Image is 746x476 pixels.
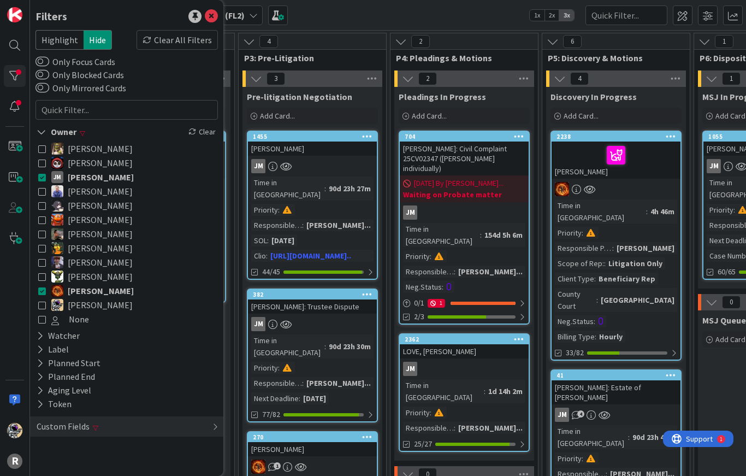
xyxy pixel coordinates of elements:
img: TM [7,423,22,438]
img: MW [51,228,63,240]
span: 3 [267,72,285,85]
span: : [484,385,486,397]
button: KN [PERSON_NAME] [38,198,215,213]
span: : [480,229,482,241]
div: Clear [186,125,218,139]
div: Responsible Paralegal [403,266,454,278]
div: Owner [35,125,78,139]
div: 704 [400,132,529,142]
span: : [442,281,443,293]
span: [PERSON_NAME] [68,255,133,269]
div: [GEOGRAPHIC_DATA] [598,294,677,306]
button: Only Focus Cards [35,56,49,67]
span: : [430,250,431,262]
span: 2/3 [414,311,424,322]
div: [DATE] [269,234,297,246]
div: JM [707,159,721,173]
span: 77/82 [262,409,280,420]
img: MR [51,242,63,254]
img: ML [51,256,63,268]
button: ML [PERSON_NAME] [38,255,215,269]
button: JG [PERSON_NAME] [38,184,215,198]
button: Only Blocked Cards [35,69,49,80]
span: Pre-litigation Negotiation [247,91,352,102]
div: 2362 [400,334,529,344]
span: [PERSON_NAME] [68,142,133,156]
div: Aging Level [35,384,92,397]
img: DG [51,143,63,155]
div: 2362LOVE, [PERSON_NAME] [400,334,529,359]
div: [PERSON_NAME] [248,442,377,456]
button: TM [PERSON_NAME] [38,298,215,312]
div: [PERSON_NAME]... [455,266,525,278]
div: 270[PERSON_NAME] [248,432,377,456]
div: 154d 5h 6m [482,229,525,241]
span: 3x [559,10,574,21]
span: : [733,204,735,216]
div: Billing Type [555,331,595,343]
div: Token [35,397,73,411]
span: [PERSON_NAME] [68,170,134,184]
span: : [595,331,596,343]
div: JM [552,408,680,422]
span: 1 [274,462,281,469]
span: MSJ Queue [702,315,746,326]
div: Scope of Rep: [555,257,604,269]
span: : [267,234,269,246]
span: : [302,377,304,389]
div: 0/11 [400,296,529,310]
div: 382 [248,290,377,299]
span: Add Card... [260,111,295,121]
div: JM [248,317,377,331]
input: Quick Filter... [585,5,667,25]
div: JM [400,205,529,220]
div: Priority [707,204,733,216]
div: [PERSON_NAME]... [304,377,374,389]
img: TR [555,182,569,196]
span: : [594,273,596,285]
span: [PERSON_NAME] [68,241,133,255]
div: Time in [GEOGRAPHIC_DATA] [555,199,646,224]
button: TR [PERSON_NAME] [38,284,215,298]
div: 2362 [405,336,529,343]
div: Beneficiary Rep [596,273,658,285]
span: [PERSON_NAME] [68,227,133,241]
span: Support [23,2,50,15]
span: Discovery In Progress [550,91,637,102]
div: 1455[PERSON_NAME] [248,132,377,156]
div: 1 [57,4,60,13]
div: Time in [GEOGRAPHIC_DATA] [251,334,324,359]
span: 4 [577,410,584,418]
div: 2238 [556,133,680,140]
div: JM [555,408,569,422]
a: [URL][DOMAIN_NAME].. [270,251,351,261]
div: JM [403,362,417,376]
div: TR [552,182,680,196]
div: R [7,454,22,469]
button: NC [PERSON_NAME] [38,269,215,284]
div: Priority [251,204,278,216]
span: : [278,362,280,374]
span: [PERSON_NAME] [68,156,133,170]
div: 41 [552,371,680,380]
button: DG [PERSON_NAME] [38,142,215,156]
div: Planned Start [35,356,102,370]
span: [PERSON_NAME] [68,213,133,227]
div: [PERSON_NAME] [552,142,680,179]
div: Priority [555,227,582,239]
span: 0 / 1 [414,297,424,309]
div: Responsible Paralegal [555,242,612,254]
label: Only Focus Cards [35,55,115,68]
div: [PERSON_NAME]... [304,219,374,231]
div: 704 [405,133,529,140]
div: 382[PERSON_NAME]: Trustee Dispute [248,290,377,314]
div: [PERSON_NAME]: Civil Complaint 25CV02347 ([PERSON_NAME] individually) [400,142,529,175]
div: Responsible Paralegal [251,377,302,389]
div: Time in [GEOGRAPHIC_DATA] [251,177,324,201]
button: KA [PERSON_NAME] [38,213,215,227]
div: 382 [253,291,377,298]
img: NC [51,271,63,283]
span: Highlight [35,30,84,50]
span: 44/45 [262,266,280,278]
span: 1 [722,72,741,85]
